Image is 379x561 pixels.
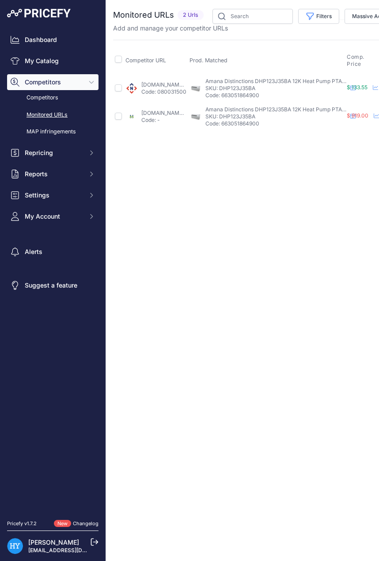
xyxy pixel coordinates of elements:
button: My Account [7,208,99,224]
a: Alerts [7,244,99,260]
span: New [54,520,71,527]
a: [DOMAIN_NAME][URL] [141,110,198,116]
div: Pricefy v1.7.2 [7,520,37,527]
button: Settings [7,187,99,203]
span: Competitor URL [125,57,166,64]
a: My Catalog [7,53,99,69]
a: Monitored URLs [7,107,99,123]
p: Add and manage your competitor URLs [113,24,228,33]
a: Changelog [73,520,99,527]
span: Reports [25,170,83,178]
a: [DOMAIN_NAME][URL] [141,81,198,88]
p: Code: 663051864900 [205,92,347,99]
p: SKU: DHP123J35BA [205,113,347,120]
button: Repricing [7,145,99,161]
a: [PERSON_NAME] [28,538,79,546]
button: Reports [7,166,99,182]
a: MAP infringements [7,124,99,140]
span: Comp. Price [347,53,377,68]
a: Dashboard [7,32,99,48]
p: Code: 663051864900 [205,120,347,127]
a: [EMAIL_ADDRESS][DOMAIN_NAME] [28,547,121,553]
a: Suggest a feature [7,277,99,293]
button: Filters [298,9,339,24]
nav: Sidebar [7,32,99,509]
span: Prod. Matched [189,57,227,64]
button: Competitors [7,74,99,90]
a: Competitors [7,90,99,106]
span: 2 Urls [178,10,204,20]
span: Competitors [25,78,83,87]
span: $ 919.00 [347,112,368,119]
h2: Monitored URLs [113,9,174,21]
img: Pricefy Logo [7,9,71,18]
button: Comp. Price [347,53,379,68]
p: Code: - [141,117,186,124]
span: $ 133.55 [347,84,368,91]
p: SKU: DHP123J35BA [205,85,347,92]
input: Search [212,9,293,24]
span: My Account [25,212,83,221]
span: Repricing [25,148,83,157]
p: Code: 0800315001910 [141,88,186,95]
span: Settings [25,191,83,200]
